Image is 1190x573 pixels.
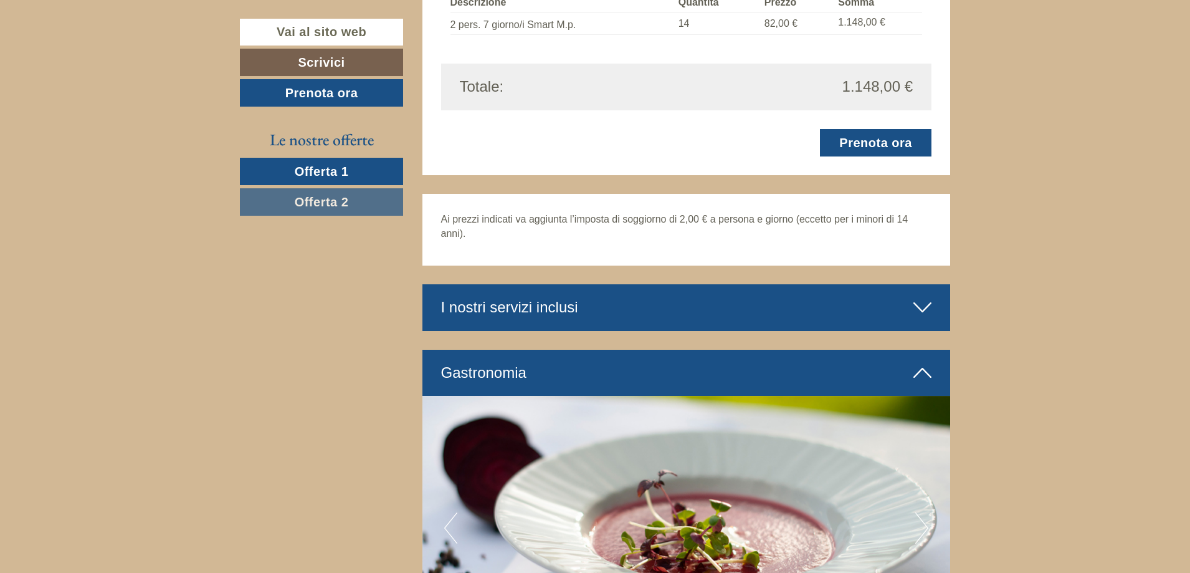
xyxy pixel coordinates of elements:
span: Offerta 1 [295,165,349,178]
td: 14 [674,12,759,35]
div: Le nostre offerte [240,128,403,152]
a: Prenota ora [820,129,931,156]
div: Totale: [450,76,687,97]
td: 2 pers. 7 giorno/i Smart M.p. [450,12,674,35]
div: Gastronomia [422,350,951,396]
span: 82,00 € [764,18,797,29]
span: 1.148,00 € [842,76,913,97]
a: Prenota ora [240,79,403,107]
a: Scrivici [240,49,403,76]
a: Vai al sito web [240,19,403,46]
td: 1.148,00 € [833,12,922,35]
div: I nostri servizi inclusi [422,284,951,330]
button: Previous [444,513,457,544]
p: Ai prezzi indicati va aggiunta l’imposta di soggiorno di 2,00 € a persona e giorno (eccetto per i... [441,213,932,241]
span: Offerta 2 [295,195,349,209]
button: Next [915,513,928,544]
